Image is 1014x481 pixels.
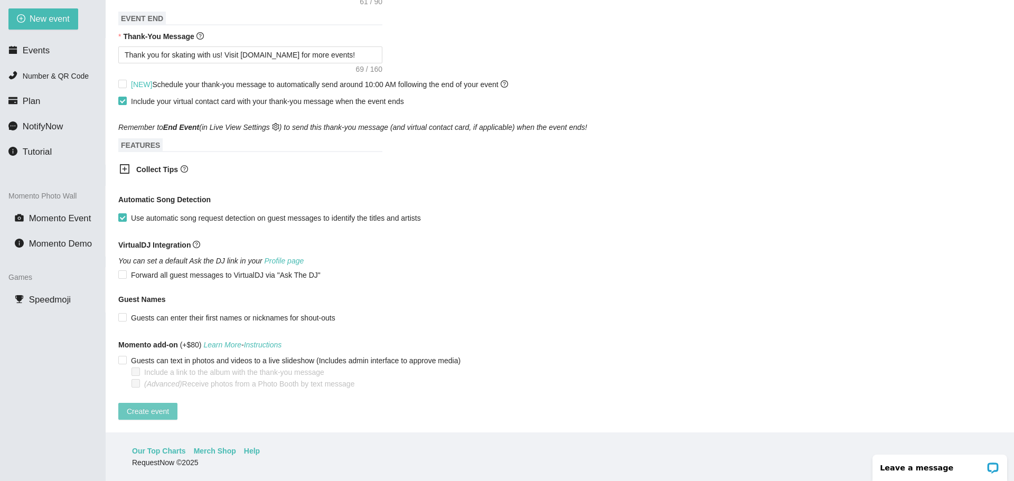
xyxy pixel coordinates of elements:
span: Number & QR Code [23,72,89,80]
span: Guests can enter their first names or nicknames for shout-outs [127,312,340,324]
span: calendar [8,45,17,54]
a: Learn More [203,341,241,349]
iframe: LiveChat chat widget [866,448,1014,481]
span: question-circle [181,165,188,173]
a: Merch Shop [194,445,236,457]
a: Help [244,445,260,457]
div: RequestNow © 2025 [132,457,985,468]
span: Create event [127,405,169,417]
span: question-circle [193,241,200,248]
i: (Advanced) [144,380,182,388]
span: Plan [23,96,41,106]
span: EVENT END [118,12,166,25]
i: You can set a default Ask the DJ link in your [118,257,304,265]
a: Profile page [265,257,304,265]
b: Momento add-on [118,341,178,349]
span: camera [15,213,24,222]
span: Events [23,45,50,55]
b: Guest Names [118,295,165,304]
i: Remember to (in Live View Settings ) to send this thank-you message (and virtual contact card, if... [118,123,587,131]
span: Guests can text in photos and videos to a live slideshow (Includes admin interface to approve media) [127,355,465,366]
button: Create event [118,403,177,420]
span: Receive photos from a Photo Booth by text message [140,378,359,390]
span: [NEW] [131,80,152,89]
span: Tutorial [23,147,52,157]
span: setting [272,123,279,130]
span: message [8,121,17,130]
b: Collect Tips [136,165,178,174]
span: info-circle [15,239,24,248]
a: Our Top Charts [132,445,186,457]
b: End Event [163,123,199,131]
div: Collect Tipsquestion-circle [111,157,375,183]
span: plus-square [119,164,130,174]
a: Instructions [244,341,282,349]
button: plus-circleNew event [8,8,78,30]
span: info-circle [8,147,17,156]
span: New event [30,12,70,25]
b: Automatic Song Detection [118,194,211,205]
span: Schedule your thank-you message to automatically send around 10:00 AM following the end of your e... [131,80,508,89]
span: Speedmoji [29,295,71,305]
span: question-circle [501,80,508,88]
span: Use automatic song request detection on guest messages to identify the titles and artists [127,212,425,224]
span: credit-card [8,96,17,105]
span: Include your virtual contact card with your thank-you message when the event ends [131,97,404,106]
textarea: Thank you for skating with us! Visit [DOMAIN_NAME] for more events! [118,46,382,63]
span: Include a link to the album with the thank-you message [140,366,328,378]
span: trophy [15,295,24,304]
span: phone [8,71,17,80]
b: VirtualDJ Integration [118,241,191,249]
span: question-circle [196,32,204,40]
span: NotifyNow [23,121,63,131]
span: plus-circle [17,14,25,24]
span: Forward all guest messages to VirtualDJ via "Ask The DJ" [127,269,325,281]
i: - [203,341,281,349]
b: Thank-You Message [123,32,194,41]
span: (+$80) [118,339,281,351]
span: Momento Demo [29,239,92,249]
span: Momento Event [29,213,91,223]
span: FEATURES [118,138,163,152]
